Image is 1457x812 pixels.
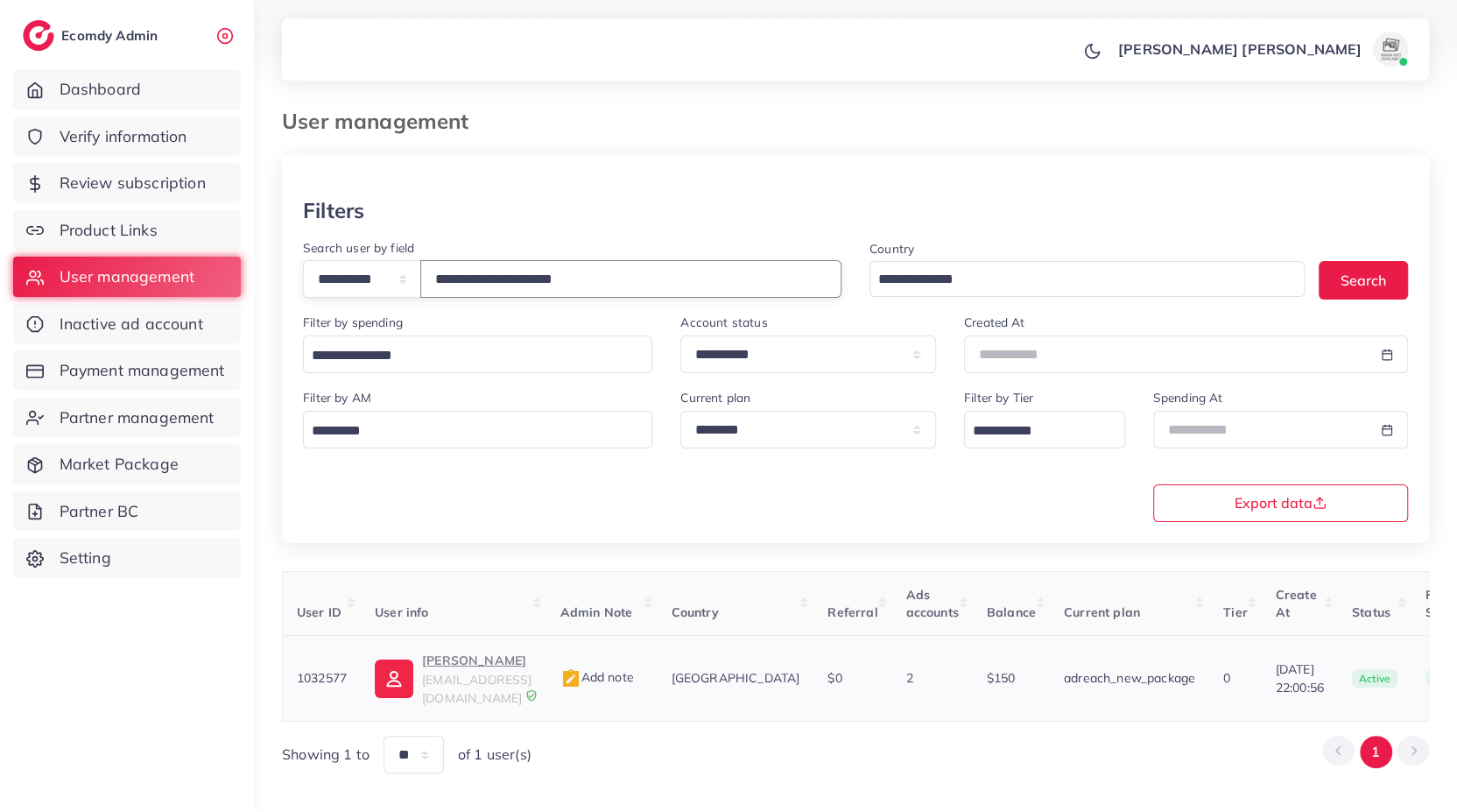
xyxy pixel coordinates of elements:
img: admin_note.cdd0b510.svg [560,668,581,689]
span: Inactive ad account [60,313,203,335]
span: Balance [987,604,1036,620]
span: Current plan [1064,604,1140,620]
h3: Filters [303,198,364,223]
div: Search for option [869,261,1305,297]
div: Search for option [303,335,652,373]
label: Filter by spending [303,314,403,331]
span: $0 [827,670,841,686]
span: Status [1352,604,1390,620]
span: Market Package [60,453,179,476]
span: $150 [987,670,1016,686]
a: Payment management [13,350,241,391]
label: Filter by AM [303,389,371,406]
button: Export data [1153,484,1409,522]
span: User info [375,604,428,620]
span: 0 [1223,670,1230,686]
button: Go to page 1 [1360,736,1392,768]
span: Product Links [60,219,158,242]
span: Showing 1 to [282,745,370,765]
span: Create At [1276,587,1317,620]
span: [GEOGRAPHIC_DATA] [672,670,800,686]
input: Search for option [306,418,630,445]
span: Admin Note [560,604,633,620]
h2: Ecomdy Admin [61,27,162,44]
h3: User management [282,109,482,134]
span: [DATE] 22:00:56 [1276,660,1324,696]
label: Created At [964,314,1025,331]
span: Verify information [60,125,187,148]
img: avatar [1373,32,1408,67]
span: Partner management [60,406,215,429]
a: Product Links [13,210,241,251]
input: Search for option [306,342,630,370]
span: Setting [60,547,111,569]
ul: Pagination [1322,736,1429,768]
a: [PERSON_NAME][EMAIL_ADDRESS][DOMAIN_NAME] [375,650,531,707]
a: Setting [13,538,241,578]
a: Review subscription [13,163,241,203]
span: Ads accounts [906,587,959,620]
span: Add note [560,669,634,685]
a: Inactive ad account [13,304,241,344]
span: [EMAIL_ADDRESS][DOMAIN_NAME] [422,672,531,705]
a: [PERSON_NAME] [PERSON_NAME]avatar [1109,32,1415,67]
button: Search [1319,261,1408,299]
span: Export data [1235,496,1327,510]
a: Partner management [13,398,241,438]
span: of 1 user(s) [458,745,531,765]
a: Market Package [13,444,241,484]
span: Partner BC [60,500,139,523]
a: Verify information [13,117,241,157]
p: [PERSON_NAME] [422,650,531,671]
label: Account status [680,314,767,331]
label: Spending At [1153,389,1223,406]
label: Current plan [680,389,750,406]
img: 9CAL8B2pu8EFxCJHYAAAAldEVYdGRhdGU6Y3JlYXRlADIwMjItMTItMDlUMDQ6NTg6MzkrMDA6MDBXSlgLAAAAJXRFWHRkYXR... [525,689,538,702]
a: User management [13,257,241,297]
span: Tier [1223,604,1248,620]
img: ic-user-info.36bf1079.svg [375,660,413,698]
span: 2 [906,670,913,686]
p: [PERSON_NAME] [PERSON_NAME] [1118,39,1362,60]
label: Search user by field [303,239,414,257]
div: Search for option [964,411,1125,448]
span: adreach_new_package [1064,670,1195,686]
span: 1032577 [297,670,347,686]
span: Review subscription [60,172,206,194]
label: Filter by Tier [964,389,1033,406]
span: User ID [297,604,341,620]
span: Country [672,604,719,620]
div: Search for option [303,411,652,448]
a: Dashboard [13,69,241,109]
a: logoEcomdy Admin [23,20,162,51]
a: Partner BC [13,491,241,532]
span: Referral [827,604,877,620]
label: Country [869,240,914,258]
span: User management [60,265,194,288]
span: Payment management [60,359,225,382]
span: Dashboard [60,78,141,101]
span: active [1352,669,1397,688]
input: Search for option [872,266,1282,293]
input: Search for option [967,418,1102,445]
img: logo [23,20,54,51]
